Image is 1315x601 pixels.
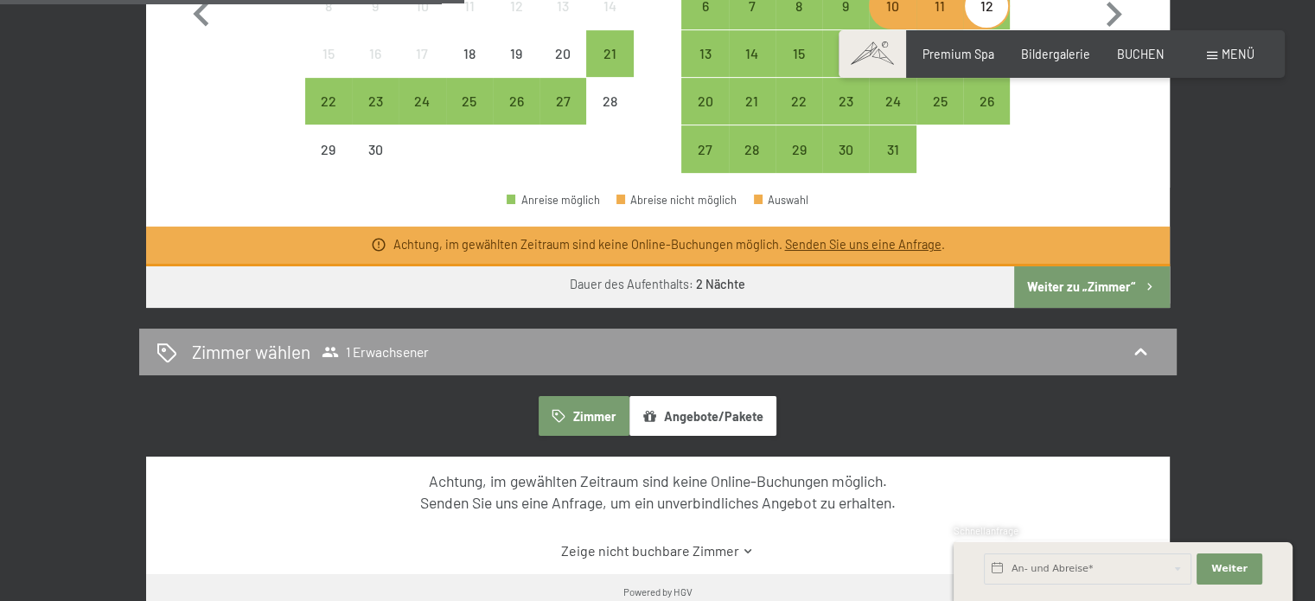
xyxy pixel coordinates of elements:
[776,125,822,172] div: Wed Oct 29 2025
[731,47,774,90] div: 14
[448,47,491,90] div: 18
[731,94,774,137] div: 21
[1211,562,1248,576] span: Weiter
[683,143,726,186] div: 27
[570,276,745,293] div: Dauer des Aufenthalts:
[446,30,493,77] div: Anreise nicht möglich
[729,30,776,77] div: Tue Oct 14 2025
[822,30,869,77] div: Anreise möglich
[871,143,914,186] div: 31
[822,30,869,77] div: Thu Oct 16 2025
[681,125,728,172] div: Mon Oct 27 2025
[305,30,352,77] div: Anreise nicht möglich
[305,30,352,77] div: Mon Sep 15 2025
[824,94,867,137] div: 23
[352,125,399,172] div: Anreise nicht möglich
[1197,553,1262,585] button: Weiter
[776,78,822,125] div: Anreise möglich
[869,125,916,172] div: Fri Oct 31 2025
[629,396,776,436] button: Angebote/Pakete
[784,237,941,252] a: Senden Sie uns eine Anfrage
[539,30,586,77] div: Sat Sep 20 2025
[493,78,539,125] div: Anreise möglich
[922,47,994,61] span: Premium Spa
[954,525,1018,536] span: Schnellanfrage
[586,78,633,125] div: Anreise nicht möglich
[176,470,1139,513] div: Achtung, im gewählten Zeitraum sind keine Online-Buchungen möglich. Senden Sie uns eine Anfrage, ...
[307,94,350,137] div: 22
[681,30,728,77] div: Anreise möglich
[729,30,776,77] div: Anreise möglich
[493,78,539,125] div: Fri Sep 26 2025
[307,143,350,186] div: 29
[822,125,869,172] div: Anreise möglich
[495,47,538,90] div: 19
[683,47,726,90] div: 13
[869,125,916,172] div: Anreise möglich
[495,94,538,137] div: 26
[1014,266,1169,308] button: Weiter zu „Zimmer“
[1117,47,1165,61] span: BUCHEN
[822,78,869,125] div: Thu Oct 23 2025
[354,47,397,90] div: 16
[305,125,352,172] div: Mon Sep 29 2025
[916,78,963,125] div: Anreise möglich
[399,30,445,77] div: Wed Sep 17 2025
[176,541,1139,560] a: Zeige nicht buchbare Zimmer
[352,78,399,125] div: Tue Sep 23 2025
[354,94,397,137] div: 23
[493,30,539,77] div: Anreise nicht möglich
[586,30,633,77] div: Anreise möglich
[681,30,728,77] div: Mon Oct 13 2025
[824,47,867,90] div: 16
[446,78,493,125] div: Thu Sep 25 2025
[869,78,916,125] div: Fri Oct 24 2025
[776,30,822,77] div: Anreise möglich
[352,30,399,77] div: Tue Sep 16 2025
[588,47,631,90] div: 21
[696,277,745,291] b: 2 Nächte
[731,143,774,186] div: 28
[623,585,693,598] div: Powered by HGV
[1222,47,1254,61] span: Menü
[541,47,584,90] div: 20
[539,396,629,436] button: Zimmer
[307,47,350,90] div: 15
[963,78,1010,125] div: Sun Oct 26 2025
[493,30,539,77] div: Fri Sep 19 2025
[754,195,809,206] div: Auswahl
[446,78,493,125] div: Anreise möglich
[192,339,310,364] h2: Zimmer wählen
[776,125,822,172] div: Anreise möglich
[352,125,399,172] div: Tue Sep 30 2025
[777,47,820,90] div: 15
[729,125,776,172] div: Anreise möglich
[729,125,776,172] div: Tue Oct 28 2025
[541,94,584,137] div: 27
[918,94,961,137] div: 25
[352,30,399,77] div: Anreise nicht möglich
[729,78,776,125] div: Anreise möglich
[822,78,869,125] div: Anreise möglich
[965,94,1008,137] div: 26
[729,78,776,125] div: Tue Oct 21 2025
[616,195,737,206] div: Abreise nicht möglich
[586,30,633,77] div: Sun Sep 21 2025
[352,78,399,125] div: Anreise möglich
[963,78,1010,125] div: Anreise möglich
[354,143,397,186] div: 30
[777,94,820,137] div: 22
[681,125,728,172] div: Anreise möglich
[776,78,822,125] div: Wed Oct 22 2025
[446,30,493,77] div: Thu Sep 18 2025
[399,30,445,77] div: Anreise nicht möglich
[400,94,444,137] div: 24
[507,195,600,206] div: Anreise möglich
[322,343,429,361] span: 1 Erwachsener
[776,30,822,77] div: Wed Oct 15 2025
[539,78,586,125] div: Anreise möglich
[1021,47,1090,61] a: Bildergalerie
[681,78,728,125] div: Mon Oct 20 2025
[822,125,869,172] div: Thu Oct 30 2025
[305,78,352,125] div: Anreise möglich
